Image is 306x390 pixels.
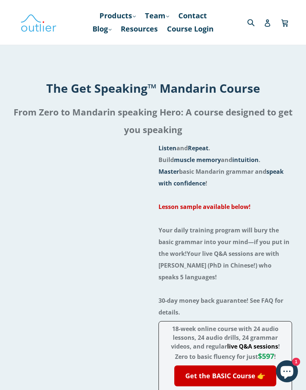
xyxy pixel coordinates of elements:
iframe: Embedded Vimeo Video [14,142,147,217]
span: $597 [258,351,274,361]
inbox-online-store-chat: Shopify online store chat [274,360,300,384]
a: Contact [175,9,211,22]
a: Resources [117,22,161,36]
span: and . [159,144,210,152]
span: 18-week online course with 24 audio lessons, 24 audio drills, 24 grammar videos, and regular ! Ze... [171,325,280,361]
span: Master [159,168,179,176]
span: intuition [232,156,259,164]
span: 30-day money back guarantee! See FAQ for details. [159,297,283,316]
a: Products [96,9,139,22]
span: Your live Q&A sessions are with [PERSON_NAME] (PhD in Chinese!) who speaks 5 languages! [159,250,279,281]
span: Build and . [159,156,261,164]
span: Repeat [188,144,208,152]
span: ! [258,353,276,361]
span: Your daily training program will bury the basic grammar into your mind—if you put in the work! [159,226,289,258]
a: Get the BASIC Course 👉 [174,365,276,386]
a: Blog [89,22,115,36]
h2: From Zero to Mandarin speaking Hero: A course designed to get you speaking [6,103,300,139]
a: Lesson sample available below! [159,203,251,211]
a: Team [141,9,173,22]
input: Search [245,15,266,30]
span: muscle memory [174,156,221,164]
span: live Q&A sessions [227,342,278,350]
span: Listen [159,144,176,152]
a: Course Login [163,22,217,36]
img: Outlier Linguistics [20,12,57,33]
h1: The Get Speaking™ Mandarin Course [6,80,300,96]
span: basic Mandarin grammar and ! [159,168,284,187]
